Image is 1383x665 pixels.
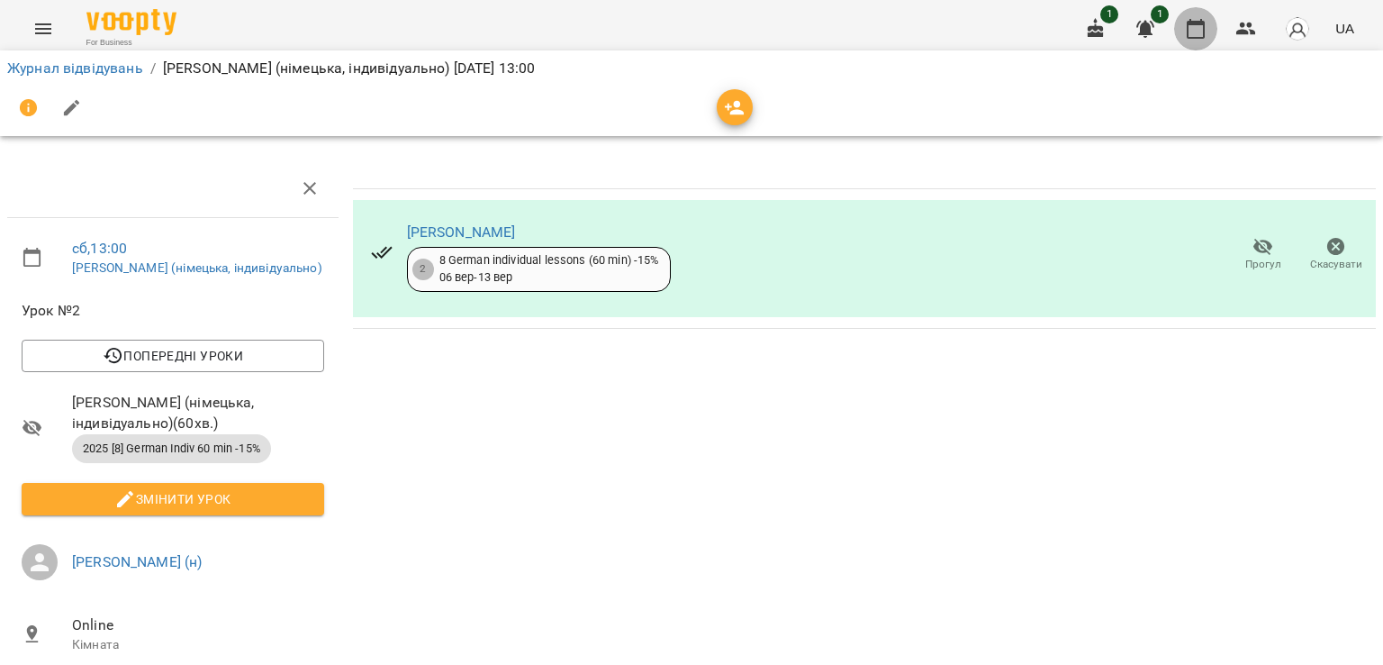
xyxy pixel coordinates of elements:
[1310,257,1362,272] span: Скасувати
[7,59,143,77] a: Журнал відвідувань
[72,553,203,570] a: [PERSON_NAME] (н)
[22,300,324,322] span: Урок №2
[412,259,434,280] div: 2
[72,260,322,275] a: [PERSON_NAME] (німецька, індивідуально)
[1285,16,1310,41] img: avatar_s.png
[163,58,536,79] p: [PERSON_NAME] (німецька, індивідуально) [DATE] 13:00
[1100,5,1118,23] span: 1
[72,392,324,434] span: [PERSON_NAME] (німецька, індивідуально) ( 60 хв. )
[36,345,310,367] span: Попередні уроки
[150,58,156,79] li: /
[1151,5,1169,23] span: 1
[86,9,176,35] img: Voopty Logo
[407,223,516,241] a: [PERSON_NAME]
[1299,230,1372,280] button: Скасувати
[72,240,127,257] a: сб , 13:00
[36,488,310,510] span: Змінити урок
[1226,230,1299,280] button: Прогул
[86,37,176,49] span: For Business
[22,483,324,515] button: Змінити урок
[1245,257,1281,272] span: Прогул
[7,58,1376,79] nav: breadcrumb
[22,340,324,372] button: Попередні уроки
[22,7,65,50] button: Menu
[1328,12,1361,45] button: UA
[1335,19,1354,38] span: UA
[72,636,324,654] p: Кімната
[72,441,271,457] span: 2025 [8] German Indiv 60 min -15%
[439,252,659,286] div: 8 German individual lessons (60 min) -15% 06 вер - 13 вер
[72,615,324,636] span: Online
